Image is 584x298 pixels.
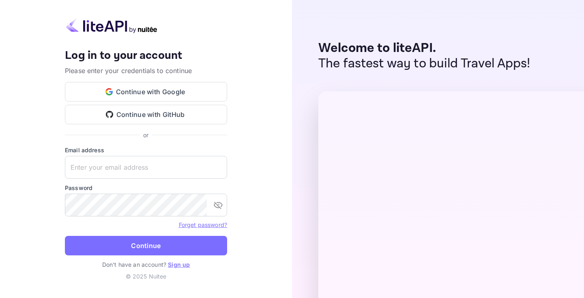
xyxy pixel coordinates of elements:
input: Enter your email address [65,156,227,179]
label: Password [65,184,227,192]
a: Forget password? [179,220,227,229]
button: Continue [65,236,227,255]
a: Sign up [168,261,190,268]
h4: Log in to your account [65,49,227,63]
p: Welcome to liteAPI. [318,41,530,56]
p: or [143,131,148,139]
p: Don't have an account? [65,260,227,269]
a: Forget password? [179,221,227,228]
p: © 2025 Nuitee [65,272,227,281]
p: Please enter your credentials to continue [65,66,227,76]
button: Continue with GitHub [65,105,227,124]
button: Continue with Google [65,82,227,101]
button: toggle password visibility [210,197,226,213]
p: The fastest way to build Travel Apps! [318,56,530,71]
img: liteapi [65,17,158,33]
label: Email address [65,146,227,154]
